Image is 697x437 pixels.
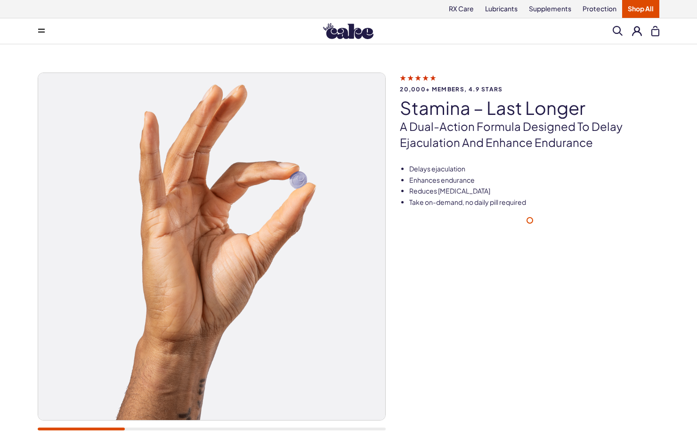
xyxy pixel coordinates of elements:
[400,119,659,150] p: A dual-action formula designed to delay ejaculation and enhance endurance
[409,164,659,174] li: Delays ejaculation
[409,186,659,196] li: Reduces [MEDICAL_DATA]
[323,23,373,39] img: Hello Cake
[400,86,659,92] span: 20,000+ members, 4.9 stars
[38,73,385,420] img: Stamina – Last Longer
[409,176,659,185] li: Enhances endurance
[400,73,659,92] a: 20,000+ members, 4.9 stars
[409,198,659,207] li: Take on-demand, no daily pill required
[400,98,659,118] h1: Stamina – Last Longer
